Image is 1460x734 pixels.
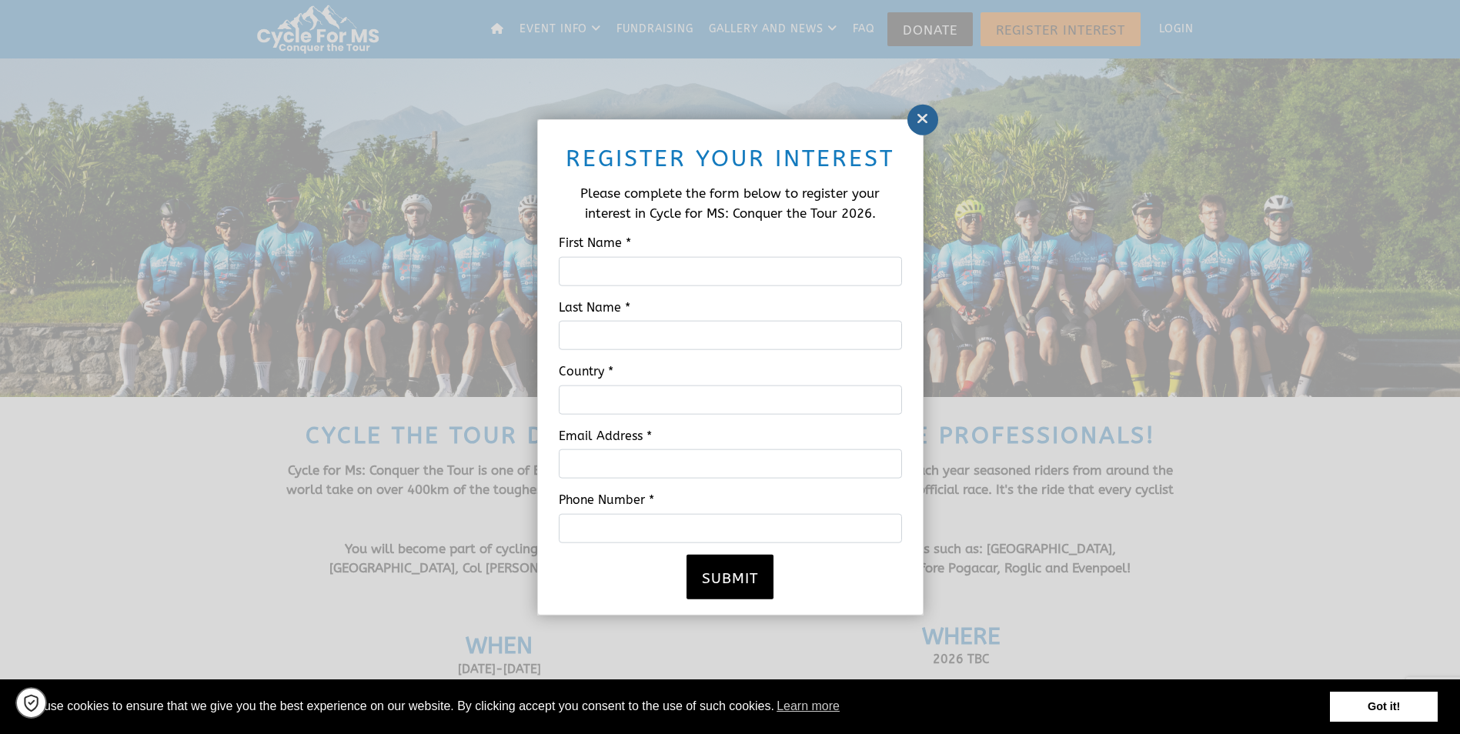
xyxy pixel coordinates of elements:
a: dismiss cookie message [1330,692,1438,722]
label: Email Address * [547,425,914,445]
span: Please complete the form below to register your interest in Cycle for MS: Conquer the Tour 2026. [580,185,880,221]
label: Last Name * [547,297,914,317]
a: learn more about cookies [774,695,842,718]
button: Submit [687,554,773,599]
span: We use cookies to ensure that we give you the best experience on our website. By clicking accept ... [22,695,1330,718]
h2: Register your interest [559,143,902,174]
label: Country * [547,362,914,382]
label: Phone Number * [547,490,914,510]
a: Cookie settings [15,687,47,719]
label: First Name * [547,233,914,253]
